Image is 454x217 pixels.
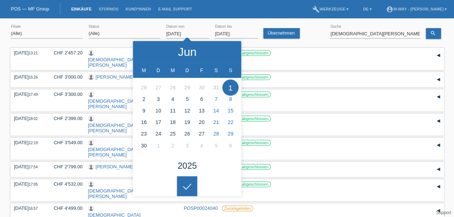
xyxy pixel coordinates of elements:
[48,205,83,211] div: CHF 4'499.00
[430,30,436,36] i: search
[48,92,83,97] div: CHF 3'300.00
[184,205,218,211] a: POSP00024040
[433,116,444,127] div: auf-/zuklappen
[308,7,352,11] a: buildWerkzeuge ▾
[14,92,43,97] div: [DATE]
[433,50,444,61] div: auf-/zuklappen
[29,141,38,145] span: 12:19
[436,210,451,215] a: Support
[29,182,38,186] span: 17:05
[48,181,83,187] div: CHF 4'532.00
[88,98,140,109] a: [DEMOGRAPHIC_DATA][PERSON_NAME]
[433,74,444,85] div: auf-/zuklappen
[433,181,444,192] div: auf-/zuklappen
[222,74,271,80] label: Bestätigt, abgeschlossen
[14,205,43,211] div: [DATE]
[433,92,444,102] div: auf-/zuklappen
[433,205,444,216] div: auf-/zuklappen
[48,164,83,169] div: CHF 2'799.00
[222,164,271,170] label: Bestätigt, abgeschlossen
[95,7,122,11] a: Stornos
[178,161,197,170] div: 2025
[433,140,444,151] div: auf-/zuklappen
[222,92,271,97] label: Bestätigt, abgeschlossen
[29,207,38,211] span: 16:57
[382,7,450,11] a: account_circlem-way - [PERSON_NAME] ▾
[88,123,140,133] a: [DEMOGRAPHIC_DATA][PERSON_NAME]
[14,140,43,145] div: [DATE]
[222,140,271,146] label: Bestätigt, abgeschlossen
[29,117,38,121] span: 18:02
[359,7,375,11] a: DE ▾
[222,181,271,187] label: Bestätigt, abgeschlossen
[222,50,271,56] label: Bestätigt, abgeschlossen
[29,93,38,97] span: 17:49
[96,164,134,169] a: [PERSON_NAME]
[122,7,155,11] a: Kund*innen
[88,57,140,68] a: [DEMOGRAPHIC_DATA][PERSON_NAME]
[48,50,83,56] div: CHF 2'457.20
[312,6,319,13] i: build
[14,181,43,187] div: [DATE]
[222,205,254,211] label: Zurückgetreten
[14,164,43,169] div: [DATE]
[96,74,134,80] a: [PERSON_NAME]
[433,164,444,175] div: auf-/zuklappen
[48,140,83,145] div: CHF 3'549.00
[426,28,441,39] a: search
[29,51,38,55] span: 13:21
[178,46,197,58] div: Jun
[29,75,38,79] span: 15:26
[68,7,95,11] a: Einkäufe
[155,7,196,11] a: E-Mail Support
[14,116,43,121] div: [DATE]
[386,6,393,13] i: account_circle
[14,74,43,80] div: [DATE]
[48,74,83,80] div: CHF 3'000.00
[48,116,83,121] div: CHF 2'399.00
[222,116,271,121] label: Bestätigt, abgeschlossen
[11,6,49,12] a: POS — MF Group
[14,50,43,56] div: [DATE]
[263,28,300,39] a: Übernehmen
[29,165,38,169] span: 17:54
[88,147,140,158] a: [DEMOGRAPHIC_DATA][PERSON_NAME]
[88,188,140,199] a: [DEMOGRAPHIC_DATA][PERSON_NAME]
